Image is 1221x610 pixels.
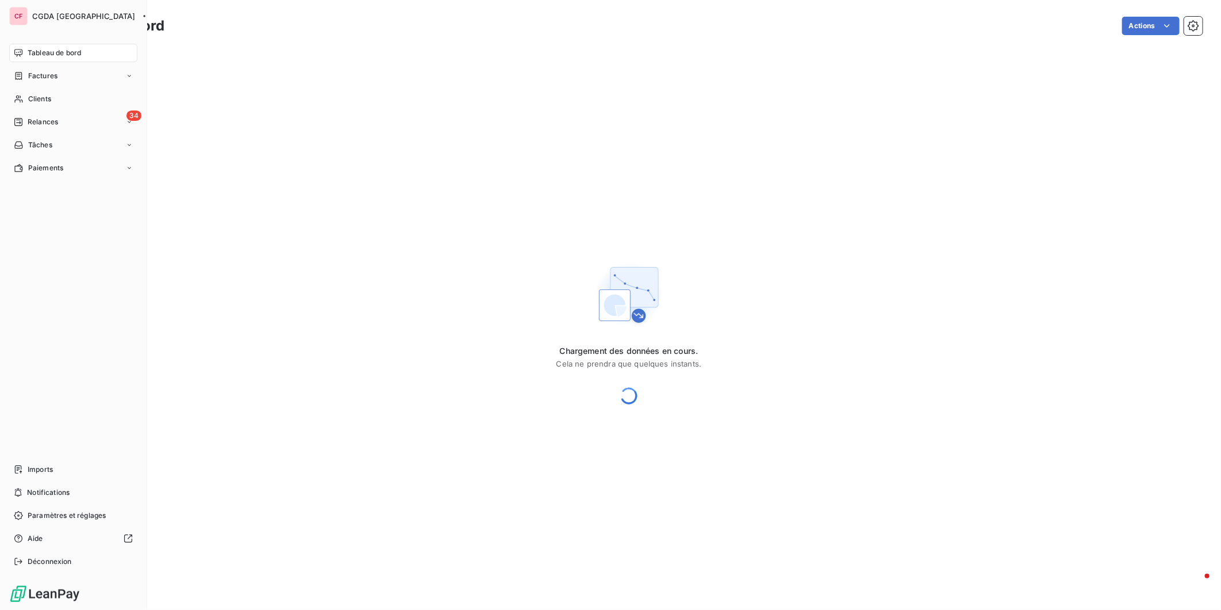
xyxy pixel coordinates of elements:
[9,7,28,25] div: CF
[9,585,80,603] img: Logo LeanPay
[28,140,52,150] span: Tâches
[32,12,135,21] span: CGDA [GEOGRAPHIC_DATA]
[27,487,70,498] span: Notifications
[28,510,106,521] span: Paramètres et réglages
[28,163,63,173] span: Paiements
[556,345,702,357] span: Chargement des données en cours.
[9,529,137,548] a: Aide
[28,556,72,567] span: Déconnexion
[28,464,53,475] span: Imports
[28,117,58,127] span: Relances
[1122,17,1180,35] button: Actions
[592,258,666,331] img: First time
[556,359,702,368] span: Cela ne prendra que quelques instants.
[1182,571,1210,598] iframe: Intercom live chat
[126,110,141,121] span: 34
[28,94,51,104] span: Clients
[28,71,57,81] span: Factures
[28,48,81,58] span: Tableau de bord
[28,533,43,544] span: Aide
